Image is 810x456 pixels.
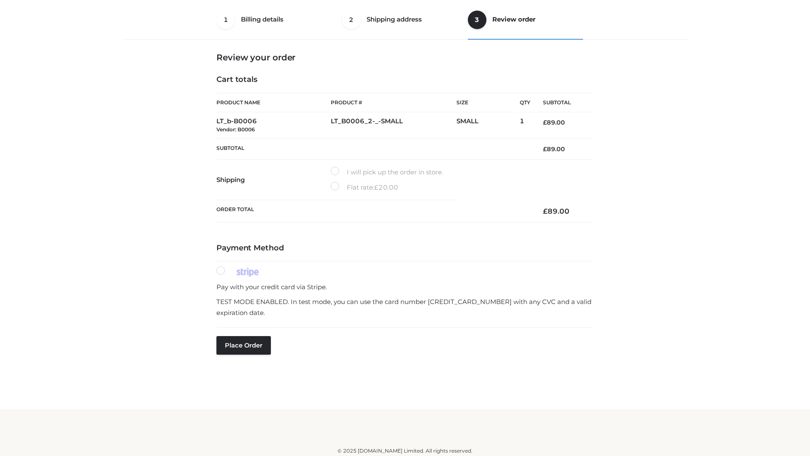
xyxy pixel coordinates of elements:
th: Shipping [216,160,331,200]
td: 1 [520,112,530,139]
h3: Review your order [216,52,594,62]
th: Order Total [216,200,530,223]
label: I will pick up the order in store. [331,167,443,178]
th: Product Name [216,93,331,112]
th: Product # [331,93,456,112]
h4: Payment Method [216,244,594,253]
p: Pay with your credit card via Stripe. [216,282,594,293]
small: Vendor: B0006 [216,126,255,133]
bdi: 89.00 [543,119,565,126]
label: Flat rate: [331,182,398,193]
th: Subtotal [216,138,530,159]
button: Place order [216,336,271,355]
bdi: 20.00 [374,183,398,191]
td: LT_b-B0006 [216,112,331,139]
td: SMALL [456,112,520,139]
bdi: 89.00 [543,207,570,215]
span: £ [543,119,547,126]
th: Qty [520,93,530,112]
th: Size [456,93,516,112]
h4: Cart totals [216,75,594,84]
p: TEST MODE ENABLED. In test mode, you can use the card number [CREDIT_CARD_NUMBER] with any CVC an... [216,296,594,318]
th: Subtotal [530,93,594,112]
div: © 2025 [DOMAIN_NAME] Limited. All rights reserved. [125,447,685,455]
span: £ [543,145,547,153]
bdi: 89.00 [543,145,565,153]
span: £ [543,207,548,215]
span: £ [374,183,378,191]
td: LT_B0006_2-_-SMALL [331,112,456,139]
